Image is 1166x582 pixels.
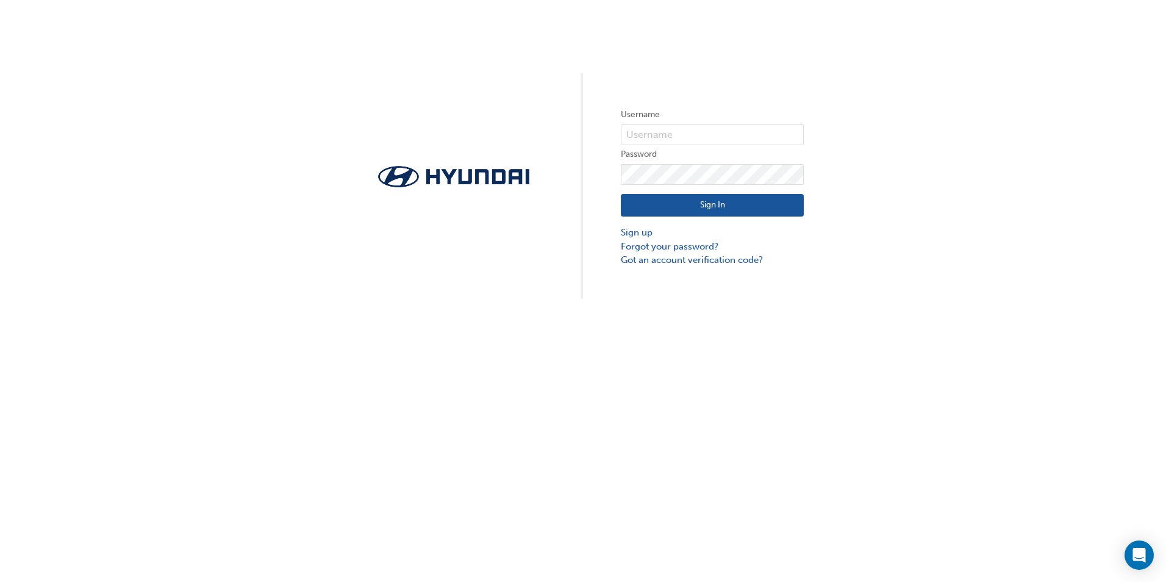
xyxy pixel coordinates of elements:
[621,194,804,217] button: Sign In
[621,107,804,122] label: Username
[621,253,804,267] a: Got an account verification code?
[621,124,804,145] input: Username
[621,240,804,254] a: Forgot your password?
[621,226,804,240] a: Sign up
[621,147,804,162] label: Password
[362,162,545,191] img: Trak
[1125,541,1154,570] div: Open Intercom Messenger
